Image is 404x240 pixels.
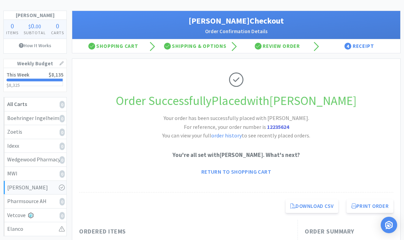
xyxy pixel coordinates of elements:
[7,169,63,178] div: MWI
[36,23,41,30] span: 00
[60,212,65,219] i: 0
[346,199,393,213] button: Print Order
[79,91,393,111] h1: Order Successfully Placed with [PERSON_NAME]
[4,167,66,181] a: MWI0
[48,29,66,36] h4: Carts
[7,155,63,164] div: Wedgewood Pharmacy
[60,156,65,164] i: 0
[60,115,65,122] i: 0
[4,139,66,153] a: Idexx0
[211,132,242,139] a: order history
[4,111,66,125] a: Boehringer Ingelheim0
[4,222,66,236] a: Elanco
[79,14,393,27] h1: [PERSON_NAME] Checkout
[4,39,66,52] a: How It Works
[236,39,318,53] div: Review Order
[7,128,63,136] div: Zoetis
[4,59,66,68] h1: Weekly Budget
[154,39,237,53] div: Shipping & Options
[79,27,393,36] h2: Order Confirmation Details
[60,170,65,178] i: 0
[4,153,66,167] a: Wedgewood Pharmacy0
[31,22,34,30] span: 0
[4,68,66,92] a: This Week$8,135$8,325
[381,217,397,233] div: Open Intercom Messenger
[7,101,27,107] strong: All Carts
[21,23,49,29] div: .
[28,23,31,30] span: $
[286,199,338,213] a: Download CSV
[60,198,65,205] i: 0
[7,197,63,206] div: Pharmsource AH
[60,101,65,108] i: 0
[4,11,66,20] h1: [PERSON_NAME]
[60,143,65,150] i: 0
[4,195,66,209] a: Pharmsource AH0
[60,129,65,136] i: 0
[4,29,21,36] h4: Items
[7,72,29,77] h2: This Week
[7,183,63,192] div: [PERSON_NAME]
[344,43,351,50] span: 4
[7,82,20,88] span: $8,325
[184,123,289,130] span: For reference, your order number is
[4,125,66,139] a: Zoetis0
[7,142,63,150] div: Idexx
[7,211,63,220] div: Vetcove
[72,39,154,53] div: Shopping Cart
[7,225,63,234] div: Elanco
[21,29,49,36] h4: Subtotal
[7,114,63,123] div: Boehringer Ingelheim
[4,97,66,111] a: All Carts0
[305,227,393,237] h1: Order Summary
[134,114,339,140] h2: Your order has been successfully placed with [PERSON_NAME]. You can view your full to see recentl...
[79,150,393,160] p: You're all set with [PERSON_NAME] . What's next?
[79,227,285,237] h1: Ordered Items
[4,209,66,223] a: Vetcove0
[197,165,276,178] a: Return to Shopping Cart
[56,22,59,30] span: 0
[4,181,66,195] a: [PERSON_NAME]
[267,123,289,130] strong: 12235624
[318,39,401,53] div: Receipt
[49,71,64,78] span: $8,135
[11,22,14,30] span: 0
